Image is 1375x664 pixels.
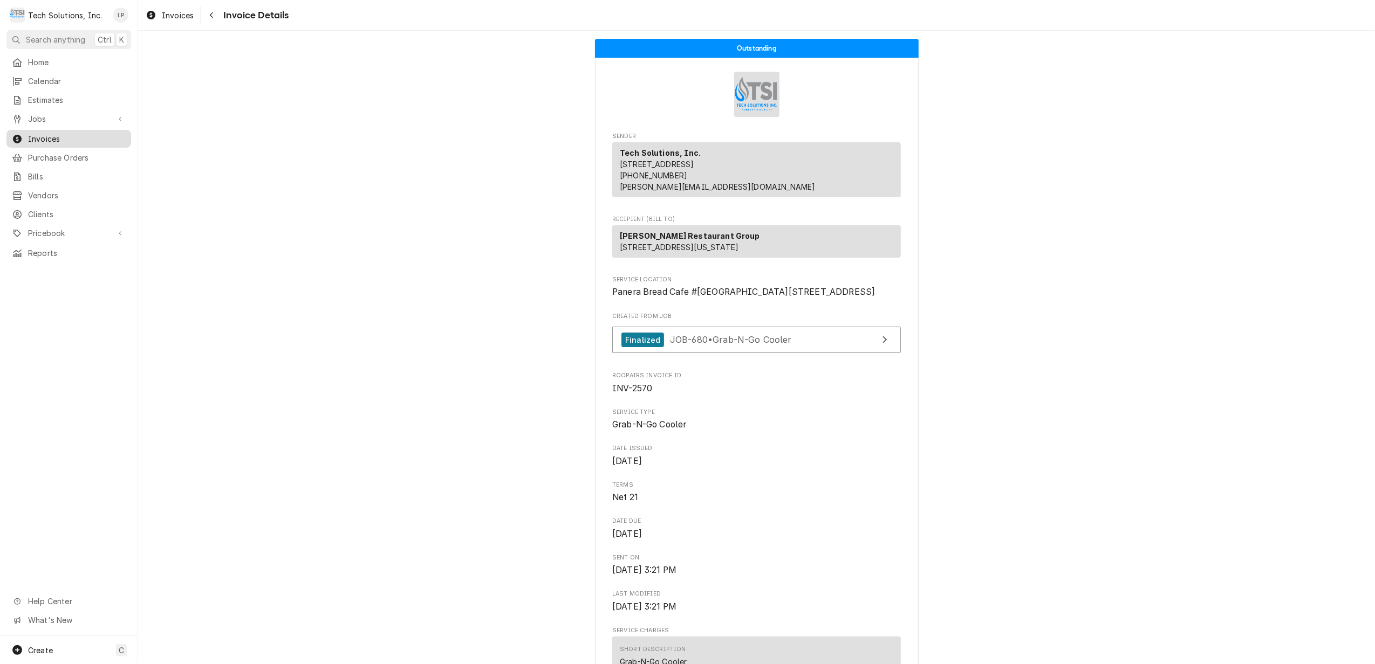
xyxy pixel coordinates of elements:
a: [PERSON_NAME][EMAIL_ADDRESS][DOMAIN_NAME] [620,182,816,191]
a: Invoices [141,6,198,24]
a: Clients [6,205,131,223]
div: Recipient (Bill To) [612,225,901,258]
span: Service Type [612,408,901,417]
span: Net 21 [612,492,638,502]
span: INV-2570 [612,383,652,393]
a: Reports [6,244,131,262]
span: Sender [612,132,901,141]
a: Vendors [6,186,131,204]
a: [PHONE_NUMBER] [620,171,687,180]
span: Recipient (Bill To) [612,215,901,224]
div: Sent On [612,554,901,577]
span: Help Center [28,596,125,607]
a: Calendar [6,72,131,90]
img: Logo [734,72,779,117]
span: Ctrl [98,34,112,45]
span: Search anything [26,34,85,45]
span: Service Location [612,275,901,284]
span: Estimates [28,94,126,106]
span: Clients [28,209,126,220]
span: Calendar [28,75,126,87]
span: Date Issued [612,455,901,468]
div: Short Description [620,645,686,654]
span: Date Issued [612,444,901,453]
div: Date Due [612,517,901,540]
a: Purchase Orders [6,149,131,167]
a: View Job [612,327,901,353]
div: Recipient (Bill To) [612,225,901,262]
div: LP [113,8,128,23]
span: K [119,34,124,45]
span: Create [28,646,53,655]
div: Sender [612,142,901,197]
span: Sent On [612,564,901,577]
span: Sent On [612,554,901,562]
span: Service Location [612,286,901,299]
span: Home [28,57,126,68]
span: [STREET_ADDRESS][US_STATE] [620,243,738,252]
div: Invoice Recipient [612,215,901,262]
span: Service Charges [612,626,901,635]
div: Service Location [612,275,901,299]
a: Go to Help Center [6,592,131,610]
span: Panera Bread Cafe #[GEOGRAPHIC_DATA][STREET_ADDRESS] [612,287,875,297]
span: Purchase Orders [28,152,126,163]
strong: Tech Solutions, Inc. [620,148,701,157]
span: JOB-680 • Grab-N-Go Cooler [670,334,792,345]
span: Outstanding [737,45,776,52]
a: Go to Pricebook [6,224,131,242]
div: Tech Solutions, Inc.'s Avatar [10,8,25,23]
button: Navigate back [203,6,220,24]
div: T [10,8,25,23]
a: Home [6,53,131,71]
span: What's New [28,614,125,626]
span: Pricebook [28,227,110,239]
span: [DATE] 3:21 PM [612,565,676,575]
span: Last Modified [612,590,901,598]
a: Estimates [6,91,131,109]
a: Bills [6,168,131,185]
span: Reports [28,247,126,259]
span: Grab-N-Go Cooler [612,419,687,430]
span: Vendors [28,190,126,201]
div: Tech Solutions, Inc. [28,10,102,21]
div: Finalized [621,333,664,347]
span: Invoice Details [220,8,289,23]
div: Invoice Sender [612,132,901,202]
span: Date Due [612,528,901,541]
div: Terms [612,481,901,504]
span: [STREET_ADDRESS] [620,160,694,169]
span: Invoices [28,133,126,144]
span: Terms [612,481,901,489]
div: Status [595,39,919,58]
span: Invoices [162,10,194,21]
span: Bills [28,171,126,182]
span: Last Modified [612,600,901,613]
div: Sender [612,142,901,202]
div: Service Type [612,408,901,431]
span: [DATE] [612,456,642,466]
div: Created From Job [612,312,901,358]
div: Lisa Paschal's Avatar [113,8,128,23]
strong: [PERSON_NAME] Restaurant Group [620,231,760,240]
span: [DATE] [612,529,642,539]
a: Invoices [6,130,131,148]
a: Go to Jobs [6,110,131,128]
button: Search anythingCtrlK [6,30,131,49]
div: Roopairs Invoice ID [612,371,901,395]
span: Roopairs Invoice ID [612,371,901,380]
div: Date Issued [612,444,901,467]
div: Last Modified [612,590,901,613]
span: Terms [612,491,901,504]
a: Go to What's New [6,611,131,629]
span: Service Type [612,418,901,431]
span: [DATE] 3:21 PM [612,601,676,612]
span: Jobs [28,113,110,124]
span: C [119,645,124,656]
span: Date Due [612,517,901,525]
span: Created From Job [612,312,901,321]
span: Roopairs Invoice ID [612,382,901,395]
